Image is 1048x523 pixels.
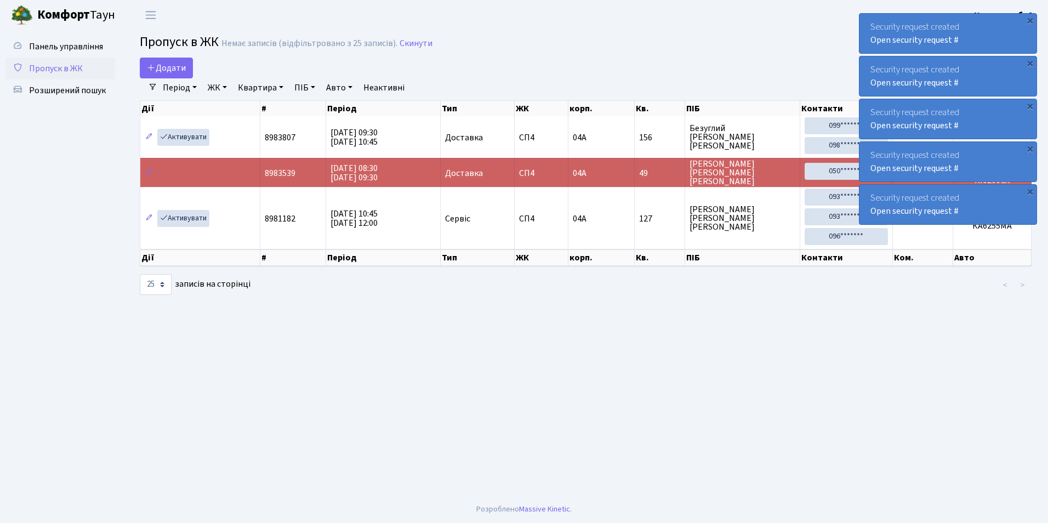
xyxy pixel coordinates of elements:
[441,249,515,266] th: Тип
[685,249,800,266] th: ПІБ
[519,503,570,515] a: Massive Kinetic
[690,124,795,150] span: Безуглий [PERSON_NAME] [PERSON_NAME]
[441,101,515,116] th: Тип
[476,503,572,515] div: Розроблено .
[29,41,103,53] span: Панель управління
[635,249,685,266] th: Кв.
[260,101,326,116] th: #
[221,38,397,49] div: Немає записів (відфільтровано з 25 записів).
[1024,58,1035,69] div: ×
[359,78,409,97] a: Неактивні
[1024,143,1035,154] div: ×
[158,78,201,97] a: Період
[331,208,378,229] span: [DATE] 10:45 [DATE] 12:00
[800,101,893,116] th: Контакти
[859,99,1036,139] div: Security request created
[568,101,635,116] th: корп.
[326,249,441,266] th: Період
[233,78,288,97] a: Квартира
[639,214,680,223] span: 127
[573,132,586,144] span: 04А
[519,169,563,178] span: СП4
[265,132,295,144] span: 8983807
[870,120,959,132] a: Open security request #
[870,162,959,174] a: Open security request #
[140,58,193,78] a: Додати
[37,6,90,24] b: Комфорт
[800,249,893,266] th: Контакти
[974,9,1035,22] a: Консьєрж б. 4.
[331,162,378,184] span: [DATE] 08:30 [DATE] 09:30
[870,34,959,46] a: Open security request #
[1024,186,1035,197] div: ×
[5,36,115,58] a: Панель управління
[635,101,685,116] th: Кв.
[573,167,586,179] span: 04А
[859,142,1036,181] div: Security request created
[974,9,1035,21] b: Консьєрж б. 4.
[690,205,795,231] span: [PERSON_NAME] [PERSON_NAME] [PERSON_NAME]
[157,129,209,146] a: Активувати
[445,214,470,223] span: Сервіс
[519,214,563,223] span: СП4
[322,78,357,97] a: Авто
[11,4,33,26] img: logo.png
[445,133,483,142] span: Доставка
[29,62,83,75] span: Пропуск в ЖК
[265,213,295,225] span: 8981182
[639,133,680,142] span: 156
[203,78,231,97] a: ЖК
[685,101,800,116] th: ПІБ
[859,56,1036,96] div: Security request created
[573,213,586,225] span: 04А
[331,127,378,148] span: [DATE] 09:30 [DATE] 10:45
[870,77,959,89] a: Open security request #
[519,133,563,142] span: СП4
[140,101,260,116] th: Дії
[1024,100,1035,111] div: ×
[5,79,115,101] a: Розширений пошук
[140,274,172,295] select: записів на сторінці
[290,78,320,97] a: ПІБ
[859,185,1036,224] div: Security request created
[265,167,295,179] span: 8983539
[1024,15,1035,26] div: ×
[953,249,1032,266] th: Авто
[29,84,106,96] span: Розширений пошук
[859,14,1036,53] div: Security request created
[260,249,326,266] th: #
[400,38,432,49] a: Скинути
[515,101,568,116] th: ЖК
[37,6,115,25] span: Таун
[445,169,483,178] span: Доставка
[639,169,680,178] span: 49
[137,6,164,24] button: Переключити навігацію
[893,249,953,266] th: Ком.
[690,160,795,186] span: [PERSON_NAME] [PERSON_NAME] [PERSON_NAME]
[5,58,115,79] a: Пропуск в ЖК
[140,249,260,266] th: Дії
[140,32,219,52] span: Пропуск в ЖК
[870,205,959,217] a: Open security request #
[147,62,186,74] span: Додати
[140,274,250,295] label: записів на сторінці
[568,249,635,266] th: корп.
[958,221,1027,231] h5: КА6255МА
[157,210,209,227] a: Активувати
[515,249,568,266] th: ЖК
[326,101,441,116] th: Період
